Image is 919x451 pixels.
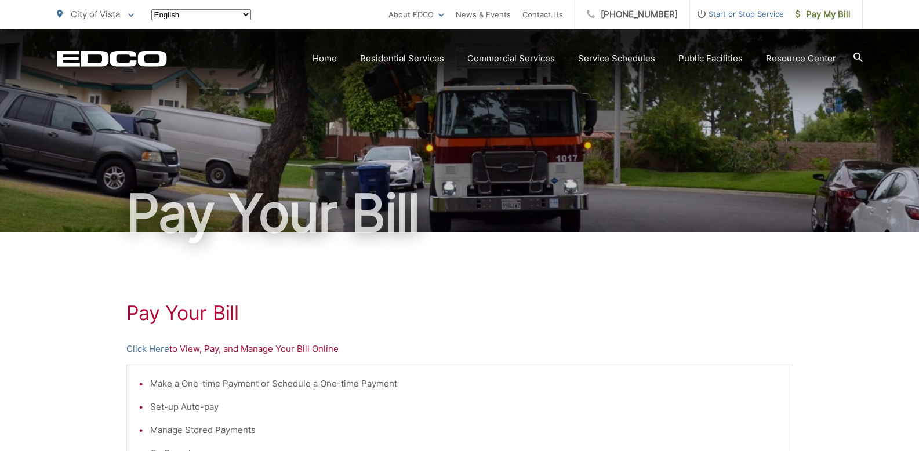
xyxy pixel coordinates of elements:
[126,342,169,356] a: Click Here
[150,400,781,414] li: Set-up Auto-pay
[151,9,251,20] select: Select a language
[126,301,793,325] h1: Pay Your Bill
[522,8,563,21] a: Contact Us
[57,184,863,242] h1: Pay Your Bill
[150,423,781,437] li: Manage Stored Payments
[456,8,511,21] a: News & Events
[388,8,444,21] a: About EDCO
[360,52,444,66] a: Residential Services
[678,52,743,66] a: Public Facilities
[71,9,120,20] span: City of Vista
[796,8,851,21] span: Pay My Bill
[126,342,793,356] p: to View, Pay, and Manage Your Bill Online
[57,50,167,67] a: EDCD logo. Return to the homepage.
[150,377,781,391] li: Make a One-time Payment or Schedule a One-time Payment
[766,52,836,66] a: Resource Center
[578,52,655,66] a: Service Schedules
[313,52,337,66] a: Home
[467,52,555,66] a: Commercial Services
